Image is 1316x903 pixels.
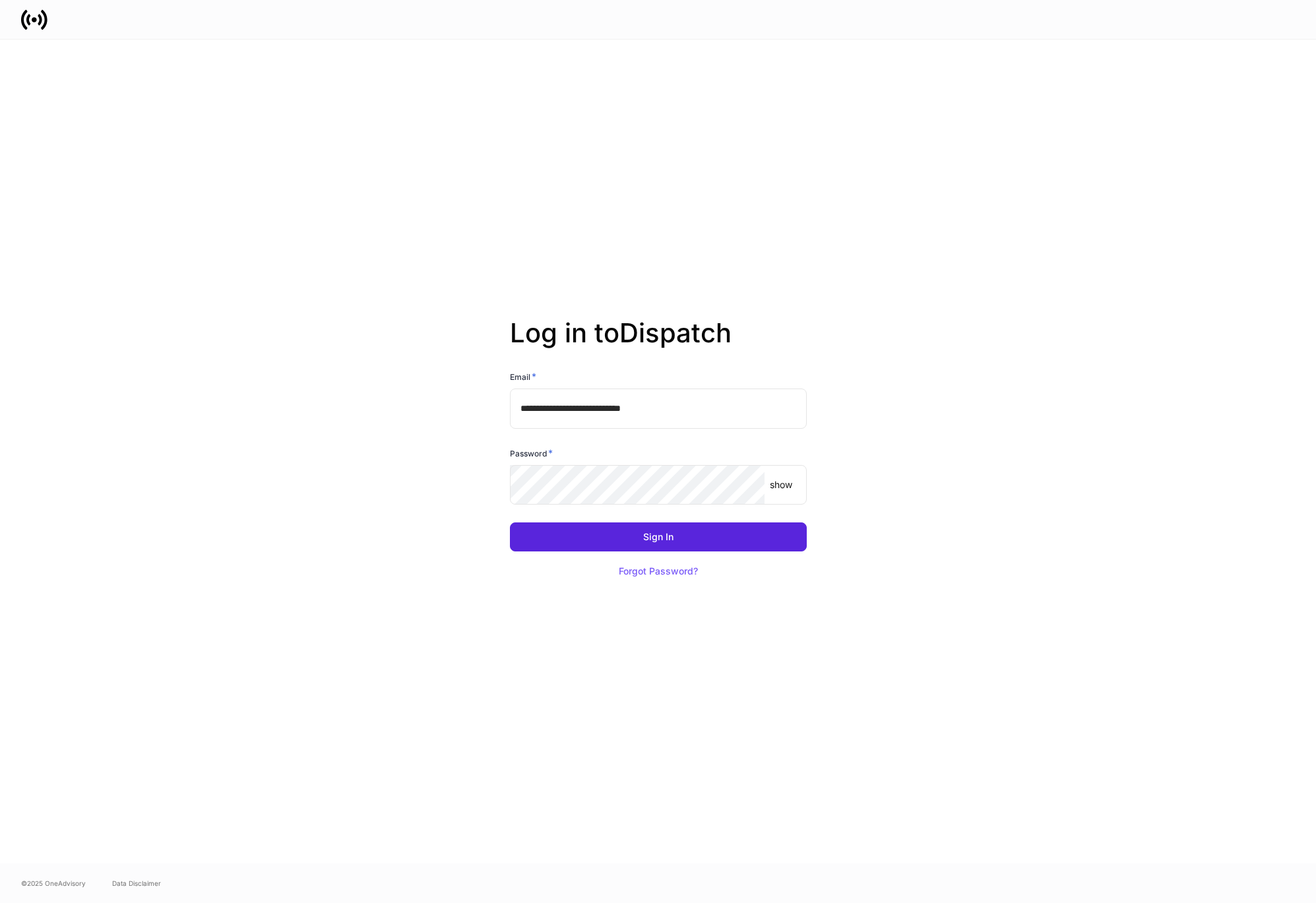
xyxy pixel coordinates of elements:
button: Sign In [510,522,807,551]
h6: Email [510,370,536,383]
div: Sign In [643,532,674,542]
h6: Password [510,447,553,460]
a: Data Disclaimer [112,878,161,888]
span: © 2025 OneAdvisory [21,878,86,888]
button: Forgot Password? [602,557,714,586]
p: show [770,478,792,491]
h2: Log in to Dispatch [510,317,807,370]
div: Forgot Password? [619,567,698,576]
